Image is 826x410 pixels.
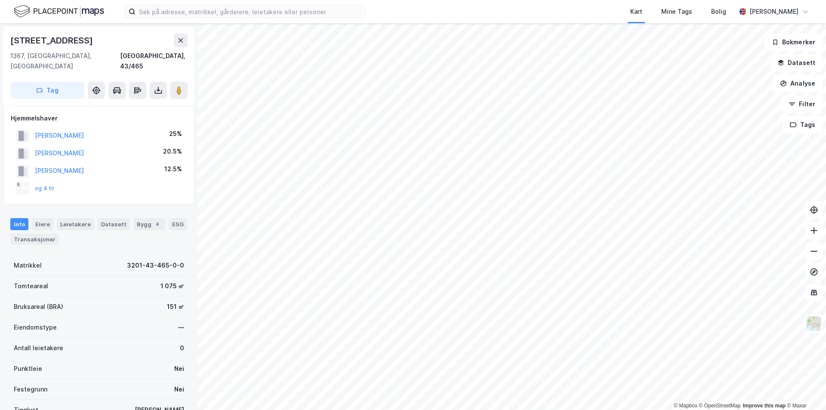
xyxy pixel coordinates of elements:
[770,54,823,71] button: Datasett
[10,218,28,230] div: Info
[806,315,822,332] img: Z
[743,403,786,409] a: Improve this map
[630,6,642,17] div: Kart
[14,322,57,333] div: Eiendomstype
[169,129,182,139] div: 25%
[711,6,726,17] div: Bolig
[10,234,59,245] div: Transaksjoner
[14,384,47,395] div: Festegrunn
[14,364,42,374] div: Punktleie
[57,218,94,230] div: Leietakere
[174,364,184,374] div: Nei
[32,218,53,230] div: Eiere
[10,34,95,47] div: [STREET_ADDRESS]
[674,403,697,409] a: Mapbox
[11,113,187,123] div: Hjemmelshaver
[153,220,162,228] div: 4
[127,260,184,271] div: 3201-43-465-0-0
[133,218,165,230] div: Bygg
[699,403,741,409] a: OpenStreetMap
[783,116,823,133] button: Tags
[98,218,130,230] div: Datasett
[749,6,798,17] div: [PERSON_NAME]
[14,302,63,312] div: Bruksareal (BRA)
[120,51,188,71] div: [GEOGRAPHIC_DATA], 43/465
[781,96,823,113] button: Filter
[14,4,104,19] img: logo.f888ab2527a4732fd821a326f86c7f29.svg
[136,5,365,18] input: Søk på adresse, matrikkel, gårdeiere, leietakere eller personer
[10,82,84,99] button: Tag
[14,343,63,353] div: Antall leietakere
[14,260,42,271] div: Matrikkel
[661,6,692,17] div: Mine Tags
[169,218,187,230] div: ESG
[167,302,184,312] div: 151 ㎡
[773,75,823,92] button: Analyse
[180,343,184,353] div: 0
[178,322,184,333] div: —
[163,146,182,157] div: 20.5%
[164,164,182,174] div: 12.5%
[174,384,184,395] div: Nei
[783,369,826,410] iframe: Chat Widget
[10,51,120,71] div: 1367, [GEOGRAPHIC_DATA], [GEOGRAPHIC_DATA]
[14,281,48,291] div: Tomteareal
[764,34,823,51] button: Bokmerker
[160,281,184,291] div: 1 075 ㎡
